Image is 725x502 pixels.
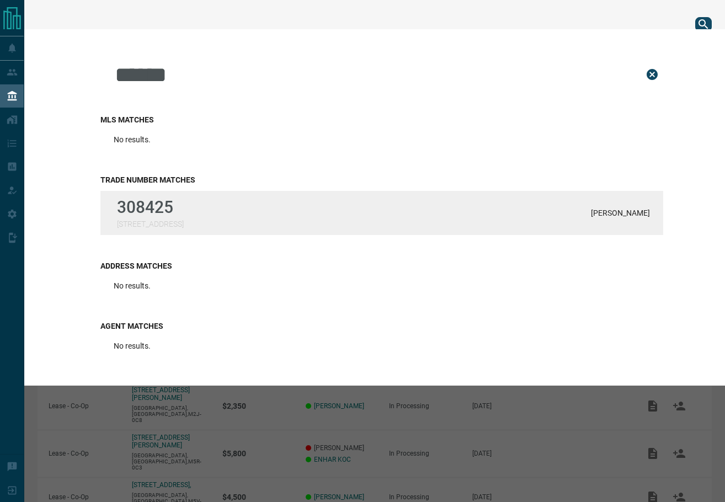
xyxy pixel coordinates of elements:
[114,341,151,350] p: No results.
[114,281,151,290] p: No results.
[591,209,650,217] p: [PERSON_NAME]
[100,322,663,330] h3: Agent Matches
[695,17,712,31] button: search button
[117,220,184,228] p: [STREET_ADDRESS]
[641,63,663,86] button: Close
[117,197,184,217] p: 308425
[100,175,663,184] h3: Trade Number Matches
[114,135,151,144] p: No results.
[100,261,663,270] h3: Address Matches
[100,115,663,124] h3: MLS Matches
